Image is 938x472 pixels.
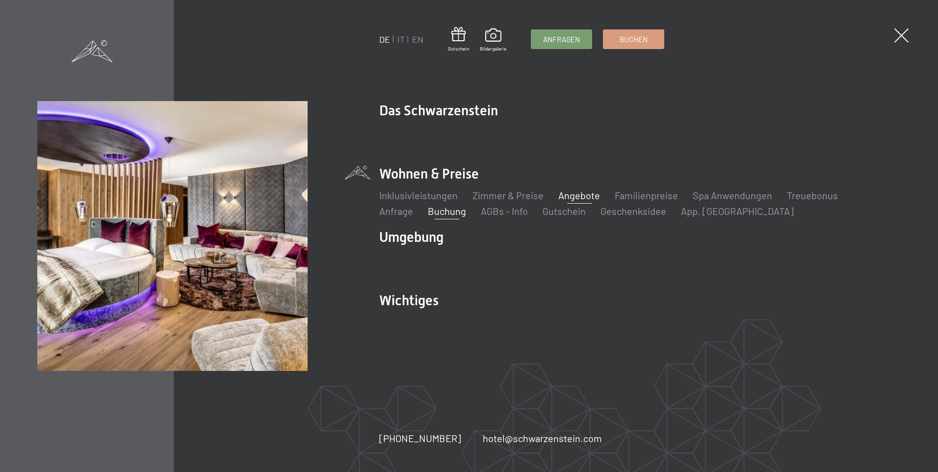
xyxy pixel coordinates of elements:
span: [PHONE_NUMBER] [379,432,461,444]
a: Gutschein [543,205,586,217]
a: hotel@schwarzenstein.com [483,431,602,445]
span: Anfragen [543,34,580,45]
a: Geschenksidee [600,205,666,217]
a: AGBs - Info [481,205,528,217]
a: Buchung [428,205,466,217]
a: Inklusivleistungen [379,189,458,201]
a: Angebote [558,189,600,201]
a: Bildergalerie [480,28,506,52]
a: Familienpreise [615,189,678,201]
a: Gutschein [448,27,469,52]
a: Buchen [603,30,664,49]
a: IT [397,34,405,45]
span: Buchen [620,34,648,45]
a: EN [412,34,423,45]
span: Gutschein [448,45,469,52]
a: DE [379,34,390,45]
a: App. [GEOGRAPHIC_DATA] [681,205,794,217]
a: Anfragen [531,30,592,49]
a: Anfrage [379,205,413,217]
a: [PHONE_NUMBER] [379,431,461,445]
span: Bildergalerie [480,45,506,52]
a: Zimmer & Preise [472,189,544,201]
a: Treuebonus [787,189,838,201]
a: Spa Anwendungen [693,189,772,201]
